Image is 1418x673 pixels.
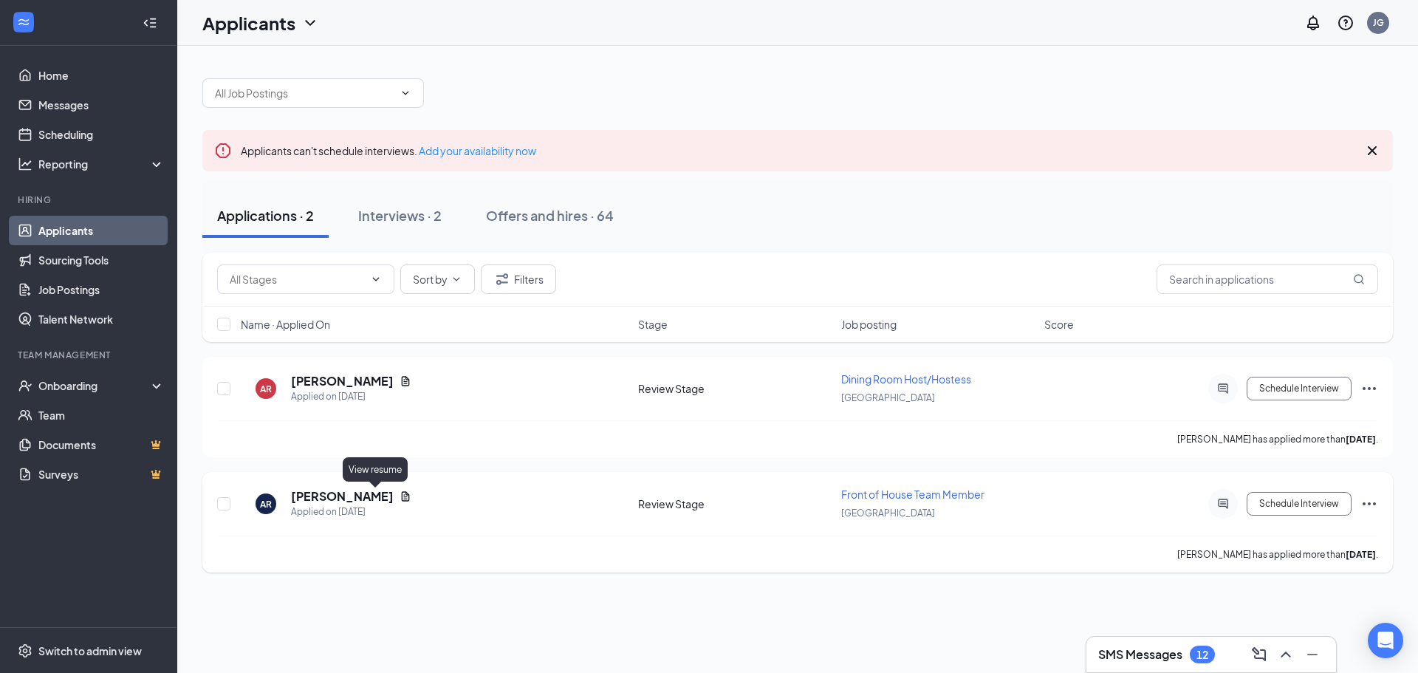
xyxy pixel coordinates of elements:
[400,375,411,387] svg: Document
[1373,16,1384,29] div: JG
[1301,643,1324,666] button: Minimize
[1277,646,1295,663] svg: ChevronUp
[358,206,442,225] div: Interviews · 2
[38,61,165,90] a: Home
[1044,317,1074,332] span: Score
[1368,623,1403,658] div: Open Intercom Messenger
[638,496,832,511] div: Review Stage
[301,14,319,32] svg: ChevronDown
[841,488,984,501] span: Front of House Team Member
[400,491,411,502] svg: Document
[1247,643,1271,666] button: ComposeMessage
[38,275,165,304] a: Job Postings
[1363,142,1381,160] svg: Cross
[486,206,614,225] div: Offers and hires · 64
[419,144,536,157] a: Add your availability now
[241,317,330,332] span: Name · Applied On
[38,90,165,120] a: Messages
[18,194,162,206] div: Hiring
[1337,14,1354,32] svg: QuestionInfo
[638,381,832,396] div: Review Stage
[1353,273,1365,285] svg: MagnifyingGlass
[1274,643,1298,666] button: ChevronUp
[1196,649,1208,661] div: 12
[291,373,394,389] h5: [PERSON_NAME]
[1346,549,1376,560] b: [DATE]
[370,273,382,285] svg: ChevronDown
[291,488,394,505] h5: [PERSON_NAME]
[260,383,272,395] div: AR
[841,372,971,386] span: Dining Room Host/Hostess
[413,274,448,284] span: Sort by
[38,378,152,393] div: Onboarding
[18,378,32,393] svg: UserCheck
[1214,498,1232,510] svg: ActiveChat
[18,157,32,171] svg: Analysis
[143,16,157,30] svg: Collapse
[1247,377,1352,400] button: Schedule Interview
[230,271,364,287] input: All Stages
[241,144,536,157] span: Applicants can't schedule interviews.
[38,400,165,430] a: Team
[343,457,408,482] div: View resume
[217,206,314,225] div: Applications · 2
[1360,380,1378,397] svg: Ellipses
[481,264,556,294] button: Filter Filters
[16,15,31,30] svg: WorkstreamLogo
[841,508,935,519] span: [GEOGRAPHIC_DATA]
[38,460,165,489] a: SurveysCrown
[1157,264,1378,294] input: Search in applications
[493,270,511,288] svg: Filter
[400,264,475,294] button: Sort byChevronDown
[202,10,295,35] h1: Applicants
[291,505,411,519] div: Applied on [DATE]
[1250,646,1268,663] svg: ComposeMessage
[260,498,272,510] div: AR
[18,349,162,361] div: Team Management
[841,317,897,332] span: Job posting
[214,142,232,160] svg: Error
[1247,492,1352,516] button: Schedule Interview
[638,317,668,332] span: Stage
[1177,548,1378,561] p: [PERSON_NAME] has applied more than .
[291,389,411,404] div: Applied on [DATE]
[1304,14,1322,32] svg: Notifications
[38,304,165,334] a: Talent Network
[1346,434,1376,445] b: [DATE]
[215,85,394,101] input: All Job Postings
[38,430,165,460] a: DocumentsCrown
[38,216,165,245] a: Applicants
[38,120,165,149] a: Scheduling
[38,643,142,658] div: Switch to admin view
[18,643,32,658] svg: Settings
[1177,433,1378,445] p: [PERSON_NAME] has applied more than .
[38,245,165,275] a: Sourcing Tools
[1098,646,1182,663] h3: SMS Messages
[1304,646,1321,663] svg: Minimize
[451,273,462,285] svg: ChevronDown
[400,87,411,99] svg: ChevronDown
[38,157,165,171] div: Reporting
[841,392,935,403] span: [GEOGRAPHIC_DATA]
[1360,495,1378,513] svg: Ellipses
[1214,383,1232,394] svg: ActiveChat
